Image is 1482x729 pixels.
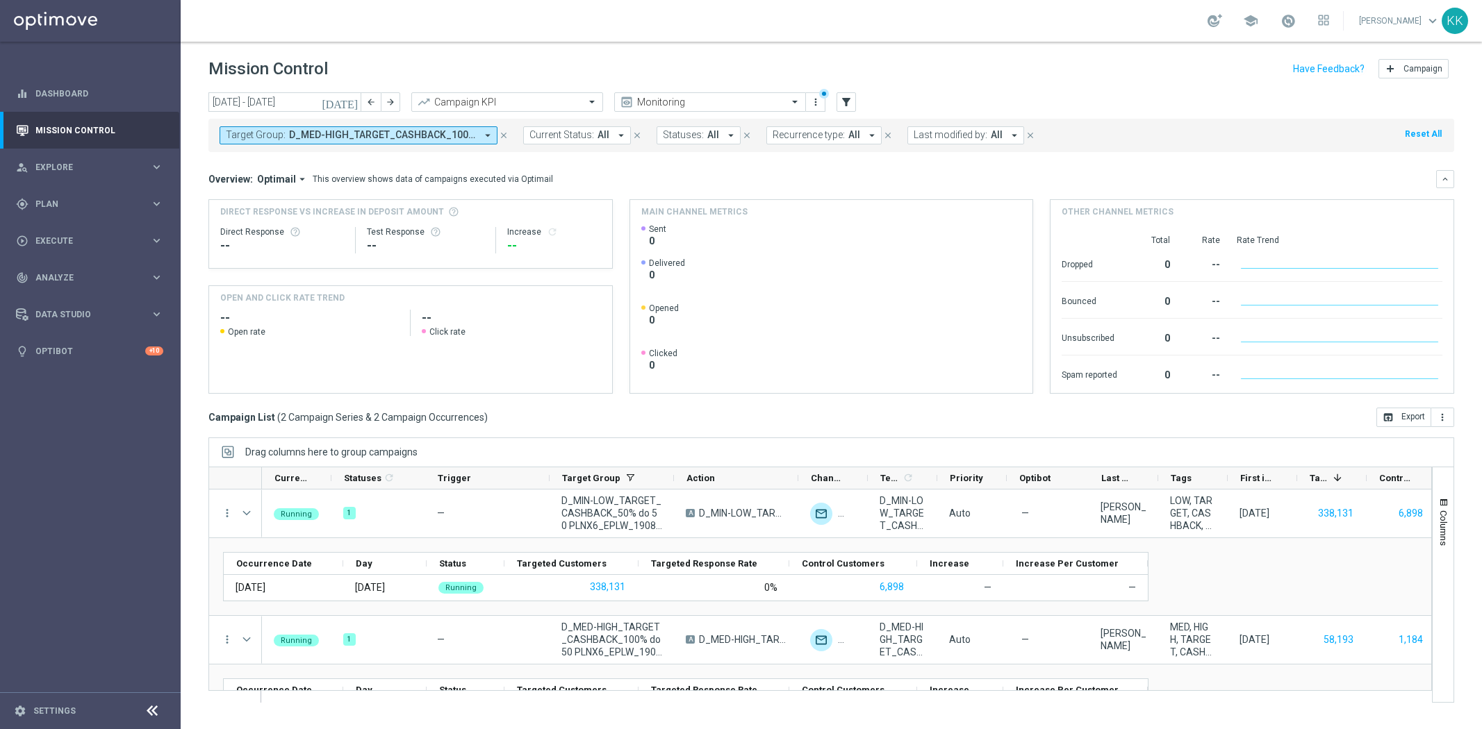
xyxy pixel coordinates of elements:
i: refresh [903,472,914,483]
div: Press SPACE to select this row. [209,616,262,664]
button: gps_fixed Plan keyboard_arrow_right [15,199,164,210]
img: Optimail [810,503,832,525]
span: Action [686,473,715,483]
div: Mission Control [16,112,163,149]
button: play_circle_outline Execute keyboard_arrow_right [15,235,164,246]
span: Targeted Customers [517,685,607,695]
ng-select: Monitoring [614,92,806,112]
span: Optimail [257,173,296,185]
span: Columns [1438,510,1449,546]
span: ( [277,411,281,424]
div: -- [1187,289,1220,311]
span: D_MED-HIGH_TARGET_CASHBACK_100% do 50 PLNX6_EPLW_190825 D_MIN-LOW_TARGET_CASHBACK_50% do 50 PLNX6... [289,129,476,141]
div: KK [1442,8,1468,34]
h3: Overview: [208,173,253,185]
div: Dropped [1062,252,1117,274]
span: Targeted Response Rate [651,558,757,569]
i: refresh [547,226,558,237]
i: add [1385,63,1396,74]
button: Current Status: All arrow_drop_down [523,126,631,144]
i: [DATE] [322,96,359,108]
button: close [882,128,894,143]
i: arrow_back [366,97,376,107]
i: close [1026,131,1035,140]
span: — [1128,582,1136,593]
button: Statuses: All arrow_drop_down [657,126,741,144]
i: arrow_drop_down [481,129,494,142]
div: Private message [838,503,860,525]
div: Explore [16,161,150,174]
i: person_search [16,161,28,174]
div: Execute [16,235,150,247]
button: 58,193 [1322,631,1355,648]
div: Optibot [16,333,163,369]
button: Recurrence type: All arrow_drop_down [766,126,882,144]
div: Test Response [367,226,484,237]
span: Targeted Customers [1310,473,1328,483]
span: — [984,582,991,593]
div: 0% [764,581,777,594]
button: Reset All [1403,126,1443,142]
div: equalizer Dashboard [15,88,164,99]
i: lightbulb [16,345,28,358]
h4: Other channel metrics [1062,206,1174,218]
div: Press SPACE to select this row. [209,489,262,538]
div: Rate Trend [1237,235,1442,246]
div: Unsubscribed [1062,326,1117,348]
span: Running [445,583,477,592]
span: D_MED-HIGH_TARGET_CASHBACK_100% do 50 PLNX6_EPLW_190825 [699,633,787,646]
i: close [499,131,509,140]
input: Select date range [208,92,361,112]
span: Sent [649,224,666,235]
button: close [497,128,510,143]
button: more_vert [221,507,233,519]
button: Data Studio keyboard_arrow_right [15,309,164,320]
span: — [437,508,445,519]
span: Opened [649,303,679,314]
button: 6,898 [1397,505,1424,522]
i: close [742,131,752,140]
span: Channel [811,473,844,483]
div: Optimail [810,629,832,651]
div: Increase [507,226,601,237]
button: Last modified by: All arrow_drop_down [907,126,1024,144]
i: keyboard_arrow_down [1440,174,1450,184]
span: D_MED-HIGH_TARGET_CASHBACK_100% do 50 PLNX6_EPLW_190825 [880,621,925,658]
button: close [1024,128,1037,143]
a: Optibot [35,333,145,369]
div: -- [1187,362,1220,385]
div: Analyze [16,271,150,284]
i: gps_fixed [16,198,28,210]
div: There are unsaved changes [819,89,829,99]
span: A [686,509,695,517]
span: 2 Campaign Series & 2 Campaign Occurrences [281,411,484,424]
span: Day [356,685,372,695]
div: Press SPACE to select this row. [262,616,1436,664]
span: Trigger [438,473,471,483]
span: Last Modified By [1101,473,1135,483]
span: school [1243,13,1258,28]
i: play_circle_outline [16,235,28,247]
button: open_in_browser Export [1376,408,1431,427]
i: keyboard_arrow_right [150,308,163,321]
button: 338,131 [1317,505,1355,522]
i: trending_up [417,95,431,109]
div: Katarzyna Kamińska [1101,501,1146,526]
div: Bounced [1062,289,1117,311]
i: keyboard_arrow_right [150,197,163,210]
h2: -- [422,310,600,326]
i: arrow_drop_down [1008,129,1021,142]
button: more_vert [1431,408,1454,427]
div: 19 Aug 2025, Tuesday [1240,633,1269,646]
i: filter_alt [840,96,853,108]
span: Increase Per Customer [1016,558,1119,569]
span: 0 [649,235,666,247]
span: Occurrence Date [236,685,312,695]
span: Control Customers [802,685,884,695]
h3: Campaign List [208,411,488,424]
span: 0 [649,359,677,371]
div: 0 [1134,362,1170,385]
span: Analyze [35,274,150,282]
